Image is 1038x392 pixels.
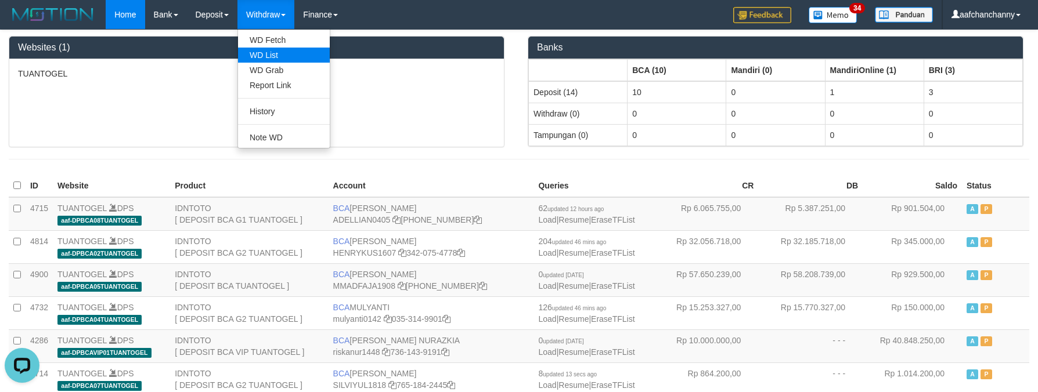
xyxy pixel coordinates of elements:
span: Paused [981,303,992,313]
a: EraseTFList [591,347,635,357]
span: 62 [538,204,604,213]
th: DB [758,175,863,197]
span: updated 46 mins ago [552,239,606,245]
a: Copy 5655032115 to clipboard [474,215,482,224]
a: Load [538,248,556,257]
a: TUANTOGEL [57,237,107,246]
a: EraseTFList [591,314,635,324]
a: Copy 4062282031 to clipboard [479,281,487,291]
td: 4732 [26,296,53,329]
td: Tampungan (0) [529,124,628,146]
a: Copy 7651842445 to clipboard [447,380,455,390]
td: IDNTOTO [ DEPOSIT BCA G2 TUANTOGEL ] [170,230,328,263]
td: 0 [924,103,1022,124]
td: Rp 58.208.739,00 [758,263,863,296]
td: 0 [726,103,825,124]
td: Rp 40.848.250,00 [863,329,962,362]
td: Rp 32.185.718,00 [758,230,863,263]
span: BCA [333,336,350,345]
span: BCA [333,270,350,279]
a: Copy SILVIYUL1818 to clipboard [388,380,397,390]
a: TUANTOGEL [57,303,107,312]
td: 0 [628,124,726,146]
a: Copy 0353149901 to clipboard [442,314,450,324]
td: IDNTOTO [ DEPOSIT BCA G1 TUANTOGEL ] [170,197,328,231]
span: Active [967,237,978,247]
td: DPS [53,329,170,362]
span: BCA [333,303,350,312]
span: aaf-DPBCA08TUANTOGEL [57,216,142,226]
td: Rp 901.504,00 [863,197,962,231]
span: BCA [333,204,350,213]
span: BCA [333,369,350,378]
td: Rp 6.065.755,00 [654,197,759,231]
td: Rp 5.387.251,00 [758,197,863,231]
span: Paused [981,237,992,247]
a: mulyanti0142 [333,314,381,324]
th: Group: activate to sort column ascending [924,59,1022,81]
a: Report Link [238,78,330,93]
td: MULYANTI 035-314-9901 [329,296,534,329]
span: Active [967,369,978,379]
a: SILVIYUL1818 [333,380,387,390]
span: 34 [849,3,865,13]
a: HENRYKUS1607 [333,248,397,257]
td: Deposit (14) [529,81,628,103]
td: DPS [53,230,170,263]
a: Load [538,215,556,224]
td: 0 [825,124,924,146]
td: Rp 150.000,00 [863,296,962,329]
td: [PERSON_NAME] NURAZKIA 736-143-9191 [329,329,534,362]
th: Website [53,175,170,197]
a: Resume [558,215,589,224]
button: Open LiveChat chat widget [5,5,39,39]
th: Group: activate to sort column ascending [726,59,825,81]
span: 0 [538,336,583,345]
span: aaf-DPBCA02TUANTOGEL [57,249,142,259]
th: Group: activate to sort column ascending [529,59,628,81]
span: 204 [538,237,606,246]
th: Account [329,175,534,197]
td: Rp 15.253.327,00 [654,296,759,329]
a: WD Fetch [238,32,330,48]
a: Resume [558,380,589,390]
span: updated 12 hours ago [547,206,604,212]
span: Paused [981,336,992,346]
th: Group: activate to sort column ascending [825,59,924,81]
span: | | [538,237,635,257]
a: Copy 7361439191 to clipboard [441,347,449,357]
span: Paused [981,270,992,280]
th: Saldo [863,175,962,197]
span: | | [538,204,635,224]
span: Active [967,204,978,214]
td: 0 [924,124,1022,146]
td: DPS [53,197,170,231]
td: Rp 15.770.327,00 [758,296,863,329]
td: 4900 [26,263,53,296]
span: updated 46 mins ago [552,305,606,311]
td: Rp 32.056.718,00 [654,230,759,263]
a: EraseTFList [591,380,635,390]
a: Load [538,314,556,324]
span: Active [967,336,978,346]
h3: Websites (1) [18,42,495,53]
a: Copy HENRYKUS1607 to clipboard [398,248,406,257]
td: DPS [53,263,170,296]
a: TUANTOGEL [57,270,107,279]
th: CR [654,175,759,197]
td: Rp 10.000.000,00 [654,329,759,362]
span: Paused [981,369,992,379]
a: EraseTFList [591,248,635,257]
td: [PERSON_NAME] [PHONE_NUMBER] [329,263,534,296]
td: [PERSON_NAME] 342-075-4778 [329,230,534,263]
h3: Banks [537,42,1014,53]
span: updated 13 secs ago [543,371,597,378]
a: WD Grab [238,63,330,78]
a: TUANTOGEL [57,204,107,213]
span: Active [967,270,978,280]
span: aaf-DPBCA04TUANTOGEL [57,315,142,325]
a: EraseTFList [591,281,635,291]
a: Copy MMADFAJA1908 to clipboard [398,281,406,291]
a: riskanur1448 [333,347,380,357]
td: Rp 929.500,00 [863,263,962,296]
